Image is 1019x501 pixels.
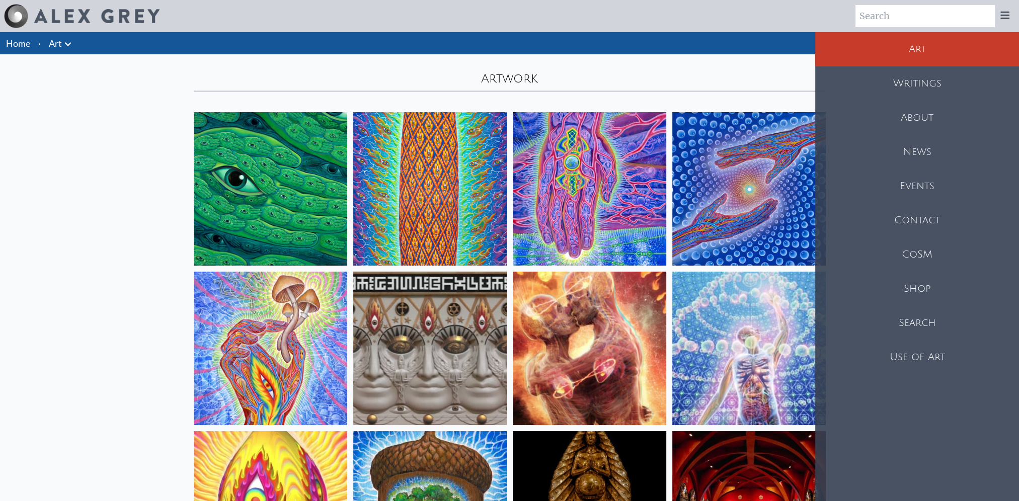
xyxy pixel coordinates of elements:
a: Events [815,169,1019,203]
a: Search [815,306,1019,340]
input: Search [855,5,995,27]
a: News [815,135,1019,169]
a: Art [49,36,62,50]
a: Shop [815,272,1019,306]
a: Home [6,38,30,49]
a: Use of Art [815,340,1019,374]
a: About [815,101,1019,135]
li: · [34,32,45,54]
a: Art [815,32,1019,66]
a: CoSM [815,237,1019,272]
div: Artwork [188,54,832,92]
a: Writings [815,66,1019,101]
a: Contact [815,203,1019,237]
